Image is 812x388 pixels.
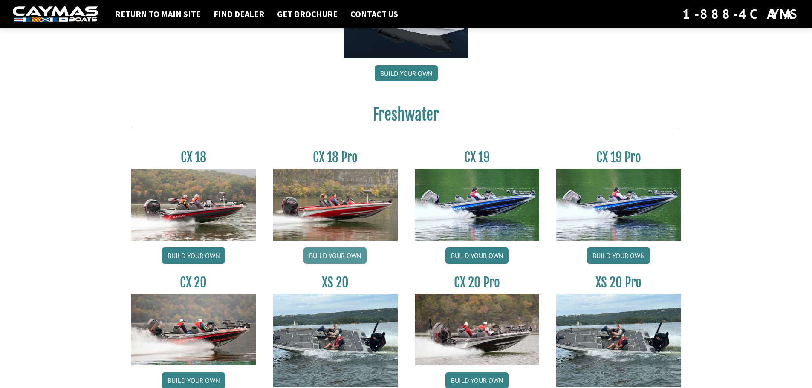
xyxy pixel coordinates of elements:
h3: CX 18 Pro [273,149,398,165]
a: Find Dealer [209,9,269,20]
h3: CX 18 [131,149,256,165]
a: Contact Us [346,9,402,20]
img: CX19_thumbnail.jpg [415,169,540,240]
h3: CX 19 Pro [556,149,681,165]
a: Get Brochure [273,9,342,20]
img: XS_20_resized.jpg [556,294,681,387]
h3: XS 20 [273,275,398,290]
img: white-logo-c9c8dbefe5ff5ceceb0f0178aa75bf4bb51f6bca0971e226c86eb53dfe498488.png [13,6,98,22]
img: CX-18SS_thumbnail.jpg [273,169,398,240]
a: Build your own [445,247,509,264]
h3: CX 20 Pro [415,275,540,290]
h3: XS 20 Pro [556,275,681,290]
a: Return to main site [111,9,205,20]
img: XS_20_resized.jpg [273,294,398,387]
a: Build your own [303,247,367,264]
a: Build your own [162,247,225,264]
h2: Freshwater [131,105,681,129]
img: CX-20_thumbnail.jpg [131,294,256,365]
img: CX-20Pro_thumbnail.jpg [415,294,540,365]
a: Build your own [587,247,650,264]
img: CX19_thumbnail.jpg [556,169,681,240]
a: Build your own [375,65,438,81]
div: 1-888-4CAYMAS [682,5,799,23]
img: CX-18S_thumbnail.jpg [131,169,256,240]
h3: CX 20 [131,275,256,290]
h3: CX 19 [415,149,540,165]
